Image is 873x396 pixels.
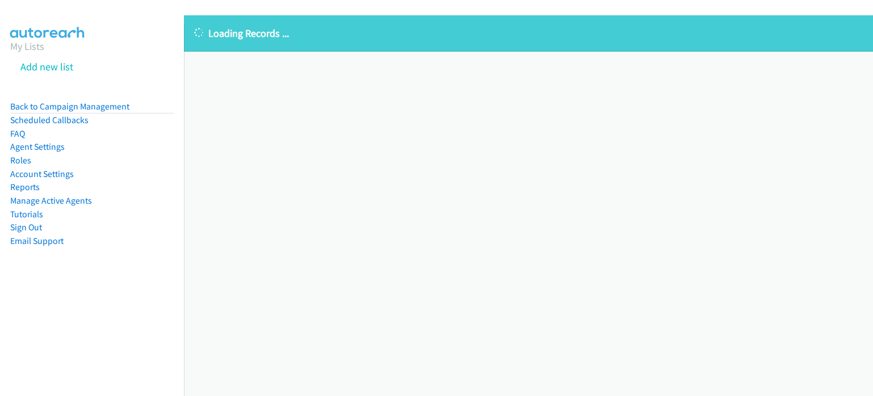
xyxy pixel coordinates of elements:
[10,40,44,53] a: My Lists
[10,182,40,192] a: Reports
[194,26,863,41] p: Loading Records ...
[20,60,73,73] a: Add new list
[10,195,92,206] a: Manage Active Agents
[10,168,74,179] a: Account Settings
[10,235,64,246] a: Email Support
[10,209,43,220] a: Tutorials
[10,128,25,139] a: FAQ
[10,101,129,112] a: Back to Campaign Management
[10,115,89,125] a: Scheduled Callbacks
[10,141,65,152] a: Agent Settings
[10,222,42,233] a: Sign Out
[10,155,31,166] a: Roles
